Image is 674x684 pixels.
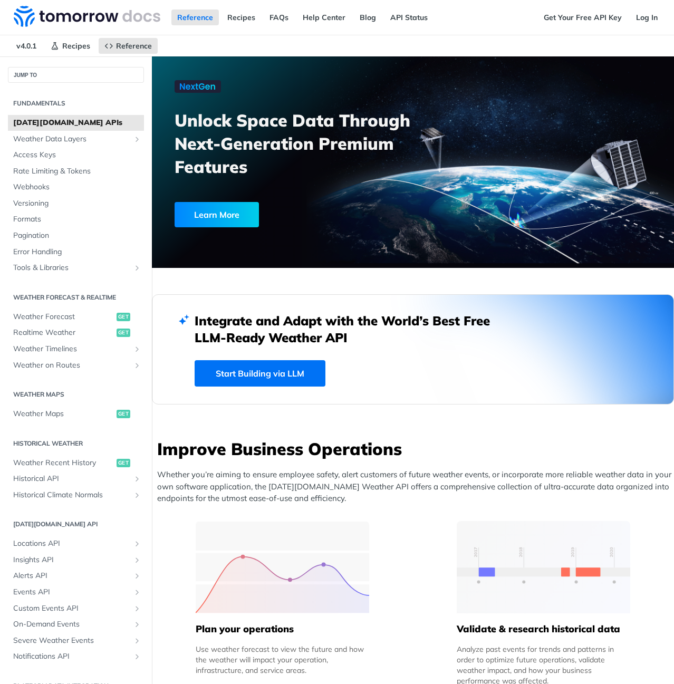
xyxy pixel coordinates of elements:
a: Realtime Weatherget [8,325,144,341]
span: Weather Forecast [13,312,114,322]
h2: Weather Forecast & realtime [8,293,144,302]
button: Show subpages for Weather Timelines [133,345,141,353]
h2: Fundamentals [8,99,144,108]
button: Show subpages for On-Demand Events [133,620,141,629]
span: Insights API [13,555,130,565]
div: Learn More [175,202,259,227]
span: get [117,329,130,337]
a: Recipes [45,38,96,54]
button: Show subpages for Notifications API [133,652,141,661]
a: Weather TimelinesShow subpages for Weather Timelines [8,341,144,357]
a: Reference [99,38,158,54]
a: Alerts APIShow subpages for Alerts API [8,568,144,584]
span: Notifications API [13,651,130,662]
a: Weather Mapsget [8,406,144,422]
span: Custom Events API [13,603,130,614]
span: Historical Climate Normals [13,490,130,500]
span: Formats [13,214,141,225]
h2: [DATE][DOMAIN_NAME] API [8,519,144,529]
a: Error Handling [8,244,144,260]
span: Events API [13,587,130,598]
a: Versioning [8,196,144,211]
h2: Historical Weather [8,439,144,448]
span: v4.0.1 [11,38,42,54]
span: get [117,459,130,467]
a: Locations APIShow subpages for Locations API [8,536,144,552]
a: Historical Climate NormalsShow subpages for Historical Climate Normals [8,487,144,503]
button: Show subpages for Locations API [133,540,141,548]
span: Reference [116,41,152,51]
a: Insights APIShow subpages for Insights API [8,552,144,568]
span: [DATE][DOMAIN_NAME] APIs [13,118,141,128]
a: Weather on RoutesShow subpages for Weather on Routes [8,358,144,373]
img: Tomorrow.io Weather API Docs [14,6,160,27]
span: Locations API [13,538,130,549]
span: Historical API [13,474,130,484]
a: FAQs [264,9,294,25]
span: Weather Timelines [13,344,130,354]
button: Show subpages for Historical Climate Normals [133,491,141,499]
a: Webhooks [8,179,144,195]
span: Error Handling [13,247,141,257]
a: On-Demand EventsShow subpages for On-Demand Events [8,616,144,632]
button: Show subpages for Insights API [133,556,141,564]
button: Show subpages for Historical API [133,475,141,483]
a: [DATE][DOMAIN_NAME] APIs [8,115,144,131]
button: Show subpages for Severe Weather Events [133,637,141,645]
a: Learn More [175,202,374,227]
span: Weather Data Layers [13,134,130,144]
span: Access Keys [13,150,141,160]
a: Recipes [222,9,261,25]
a: Custom Events APIShow subpages for Custom Events API [8,601,144,616]
a: Notifications APIShow subpages for Notifications API [8,649,144,664]
a: Weather Forecastget [8,309,144,325]
span: get [117,410,130,418]
a: Rate Limiting & Tokens [8,163,144,179]
h5: Validate & research historical data [457,623,631,635]
a: Reference [171,9,219,25]
a: Severe Weather EventsShow subpages for Severe Weather Events [8,633,144,649]
span: Rate Limiting & Tokens [13,166,141,177]
img: NextGen [175,80,221,93]
a: Weather Data LayersShow subpages for Weather Data Layers [8,131,144,147]
img: 13d7ca0-group-496-2.svg [457,521,631,613]
a: Events APIShow subpages for Events API [8,584,144,600]
h2: Weather Maps [8,390,144,399]
a: Weather Recent Historyget [8,455,144,471]
a: Formats [8,211,144,227]
a: Log In [630,9,663,25]
a: Help Center [297,9,351,25]
a: API Status [384,9,434,25]
span: Severe Weather Events [13,635,130,646]
div: Use weather forecast to view the future and how the weather will impact your operation, infrastru... [196,644,370,676]
span: Weather Maps [13,409,114,419]
a: Tools & LibrariesShow subpages for Tools & Libraries [8,260,144,276]
img: 39565e8-group-4962x.svg [196,521,370,613]
span: Alerts API [13,571,130,581]
h3: Unlock Space Data Through Next-Generation Premium Features [175,109,425,178]
a: Start Building via LLM [195,360,325,387]
button: Show subpages for Alerts API [133,572,141,580]
span: Weather Recent History [13,458,114,468]
button: Show subpages for Events API [133,588,141,596]
button: Show subpages for Weather Data Layers [133,135,141,143]
span: Pagination [13,230,141,241]
a: Get Your Free API Key [538,9,628,25]
button: JUMP TO [8,67,144,83]
span: get [117,313,130,321]
a: Blog [354,9,382,25]
a: Pagination [8,228,144,244]
h3: Improve Business Operations [157,437,674,460]
button: Show subpages for Custom Events API [133,604,141,613]
span: Tools & Libraries [13,263,130,273]
h2: Integrate and Adapt with the World’s Best Free LLM-Ready Weather API [195,312,506,346]
span: On-Demand Events [13,619,130,630]
span: Realtime Weather [13,327,114,338]
button: Show subpages for Tools & Libraries [133,264,141,272]
p: Whether you’re aiming to ensure employee safety, alert customers of future weather events, or inc... [157,469,674,505]
span: Weather on Routes [13,360,130,371]
span: Recipes [62,41,90,51]
a: Historical APIShow subpages for Historical API [8,471,144,487]
span: Webhooks [13,182,141,192]
span: Versioning [13,198,141,209]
